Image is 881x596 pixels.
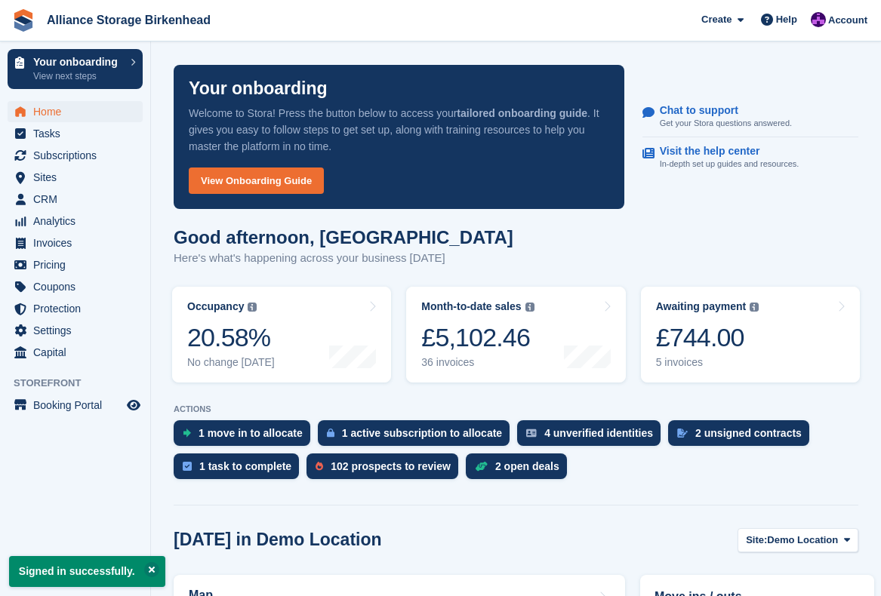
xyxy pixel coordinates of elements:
div: 5 invoices [656,356,759,369]
a: menu [8,276,143,297]
button: Site: Demo Location [738,528,858,553]
a: View Onboarding Guide [189,167,324,194]
a: 4 unverified identities [517,420,668,453]
div: Occupancy [187,300,244,313]
div: Month-to-date sales [421,300,521,313]
a: 1 move in to allocate [174,420,318,453]
span: Demo Location [767,533,838,548]
img: contract_signature_icon-13c848040528278c33f63329250d36e43548de30e8caae1d1a13099fd9432cc5.svg [677,429,688,438]
h2: [DATE] in Demo Location [174,530,382,550]
p: Chat to support [660,104,780,117]
a: menu [8,101,143,122]
div: 102 prospects to review [331,460,451,472]
div: No change [DATE] [187,356,275,369]
p: Your onboarding [33,57,123,67]
a: menu [8,320,143,341]
a: menu [8,395,143,416]
h1: Good afternoon, [GEOGRAPHIC_DATA] [174,227,513,247]
span: Protection [33,298,124,319]
a: Alliance Storage Birkenhead [41,8,217,32]
span: Sites [33,167,124,188]
span: Analytics [33,210,124,232]
a: Visit the help center In-depth set up guides and resources. [642,137,858,178]
span: Coupons [33,276,124,297]
a: menu [8,254,143,275]
span: Home [33,101,124,122]
span: Create [701,12,732,27]
a: 102 prospects to review [307,453,466,487]
img: stora-icon-8386f47178a22dfd0bd8f6a31ec36ba5ce8667c1dd55bd0f319d3a0aa187defe.svg [12,9,35,32]
div: 1 active subscription to allocate [342,427,502,439]
div: 20.58% [187,322,275,353]
a: menu [8,145,143,166]
p: Here's what's happening across your business [DATE] [174,250,513,267]
a: Chat to support Get your Stora questions answered. [642,97,858,138]
strong: tailored onboarding guide [457,107,587,119]
a: menu [8,342,143,363]
span: Settings [33,320,124,341]
p: Your onboarding [189,80,328,97]
img: move_ins_to_allocate_icon-fdf77a2bb77ea45bf5b3d319d69a93e2d87916cf1d5bf7949dd705db3b84f3ca.svg [183,429,191,438]
span: Booking Portal [33,395,124,416]
span: Subscriptions [33,145,124,166]
a: menu [8,167,143,188]
a: 1 active subscription to allocate [318,420,517,453]
span: Capital [33,342,124,363]
p: Get your Stora questions answered. [660,117,792,130]
div: 36 invoices [421,356,534,369]
div: 4 unverified identities [544,427,653,439]
span: CRM [33,189,124,210]
p: In-depth set up guides and resources. [660,158,799,171]
div: 1 move in to allocate [199,427,303,439]
img: verify_identity-adf6edd0f0f0b5bbfe63781bf79b02c33cf7c696d77639b501bdc392416b5a36.svg [526,429,537,438]
a: menu [8,123,143,144]
span: Pricing [33,254,124,275]
a: menu [8,298,143,319]
a: Preview store [125,396,143,414]
p: Signed in successfully. [9,556,165,587]
p: Visit the help center [660,145,787,158]
p: View next steps [33,69,123,83]
img: icon-info-grey-7440780725fd019a000dd9b08b2336e03edf1995a4989e88bcd33f0948082b44.svg [750,303,759,312]
span: Account [828,13,867,28]
img: task-75834270c22a3079a89374b754ae025e5fb1db73e45f91037f5363f120a921f8.svg [183,462,192,471]
span: Storefront [14,376,150,391]
a: Month-to-date sales £5,102.46 36 invoices [406,287,625,382]
a: Awaiting payment £744.00 5 invoices [641,287,860,382]
img: deal-1b604bf984904fb50ccaf53a9ad4b4a5d6e5aea283cecdc64d6e3604feb123c2.svg [475,461,488,472]
a: Occupancy 20.58% No change [DATE] [172,287,391,382]
a: Your onboarding View next steps [8,49,143,89]
img: prospect-51fa495bee0391a8d652442698ab0144808aea92771e9ea1ae160a38d050c398.svg [316,462,323,471]
img: active_subscription_to_allocate_icon-d502201f5373d7db506a760aba3b589e785aa758c864c3986d89f69b8ff3... [327,428,334,438]
a: menu [8,210,143,232]
div: £744.00 [656,322,759,353]
div: 1 task to complete [199,460,291,472]
a: menu [8,189,143,210]
a: 1 task to complete [174,453,307,487]
a: 2 unsigned contracts [668,420,817,453]
div: £5,102.46 [421,322,534,353]
span: Tasks [33,123,124,144]
img: icon-info-grey-7440780725fd019a000dd9b08b2336e03edf1995a4989e88bcd33f0948082b44.svg [248,303,257,312]
a: 2 open deals [466,453,574,487]
span: Help [776,12,797,27]
p: Welcome to Stora! Press the button below to access your . It gives you easy to follow steps to ge... [189,105,609,155]
div: 2 unsigned contracts [695,427,802,439]
span: Invoices [33,232,124,253]
a: menu [8,232,143,253]
p: ACTIONS [174,404,858,414]
img: Romilly Norton [811,12,826,27]
div: Awaiting payment [656,300,747,313]
span: Site: [746,533,767,548]
div: 2 open deals [495,460,559,472]
img: icon-info-grey-7440780725fd019a000dd9b08b2336e03edf1995a4989e88bcd33f0948082b44.svg [525,303,534,312]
